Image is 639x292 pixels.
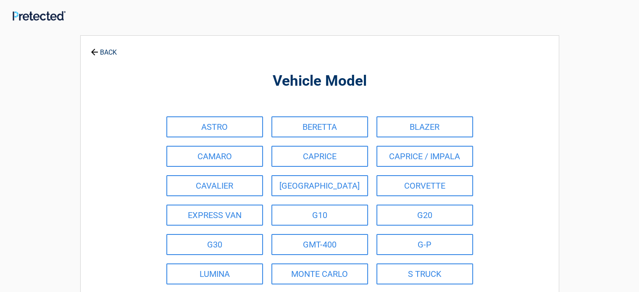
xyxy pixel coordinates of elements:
a: CAMARO [166,146,263,167]
a: G20 [376,205,473,226]
a: CAPRICE / IMPALA [376,146,473,167]
h2: Vehicle Model [127,71,513,91]
a: CAVALIER [166,175,263,196]
a: GMT-400 [271,234,368,255]
a: G10 [271,205,368,226]
a: CAPRICE [271,146,368,167]
img: Main Logo [13,11,66,21]
a: BACK [89,41,118,56]
a: G-P [376,234,473,255]
a: G30 [166,234,263,255]
a: LUMINA [166,263,263,284]
a: MONTE CARLO [271,263,368,284]
a: EXPRESS VAN [166,205,263,226]
a: ASTRO [166,116,263,137]
a: S TRUCK [376,263,473,284]
a: CORVETTE [376,175,473,196]
a: [GEOGRAPHIC_DATA] [271,175,368,196]
a: BERETTA [271,116,368,137]
a: BLAZER [376,116,473,137]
